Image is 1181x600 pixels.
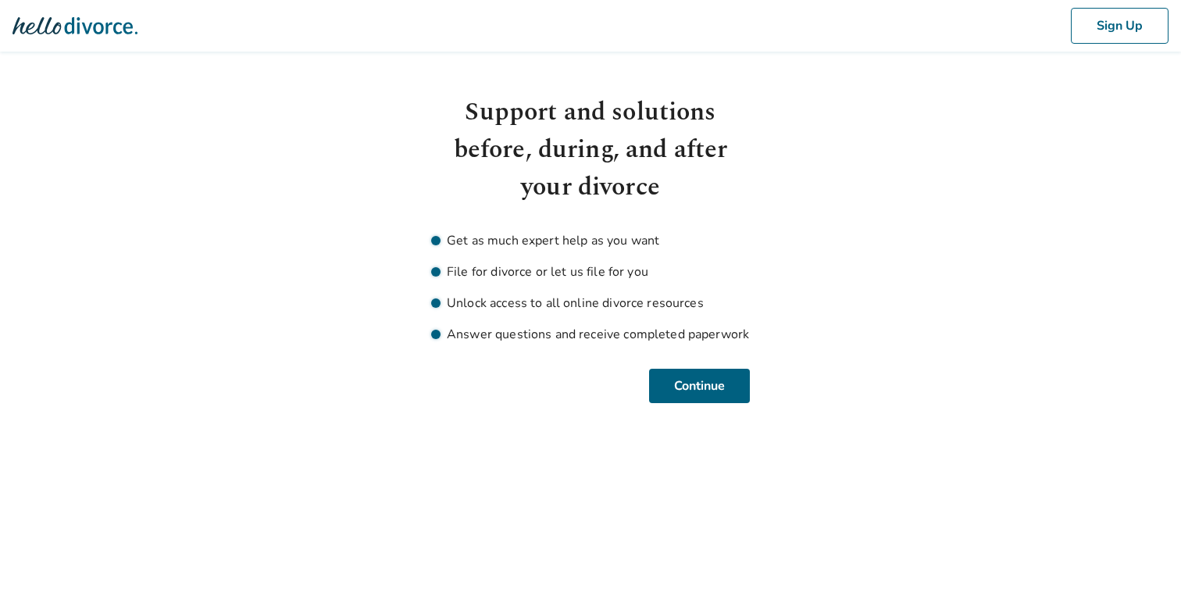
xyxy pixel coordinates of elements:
img: Hello Divorce Logo [12,10,137,41]
li: Get as much expert help as you want [431,231,750,250]
button: Continue [649,369,750,403]
button: Sign Up [1071,8,1169,44]
h1: Support and solutions before, during, and after your divorce [431,94,750,206]
li: Unlock access to all online divorce resources [431,294,750,312]
li: Answer questions and receive completed paperwork [431,325,750,344]
li: File for divorce or let us file for you [431,262,750,281]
